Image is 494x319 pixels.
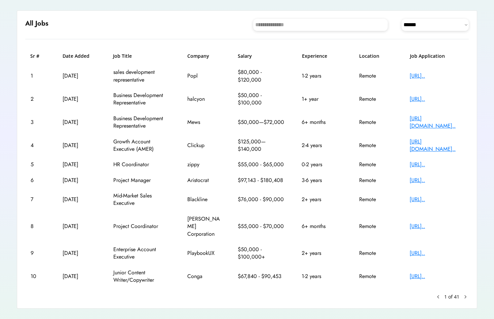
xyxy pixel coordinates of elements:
div: Clickup [187,142,221,149]
div: $67,840 - $90,453 [238,273,285,280]
div: Aristocrat [187,177,221,184]
div: [DATE] [63,72,96,80]
div: Project Coordinator [113,223,170,230]
div: [DATE] [63,223,96,230]
div: [DATE] [63,249,96,257]
div: 6+ months [302,223,342,230]
div: $50,000—$72,000 [238,119,285,126]
div: HR Coordinator [113,161,170,168]
div: Mews [187,119,221,126]
h6: Experience [302,53,342,59]
div: Growth Account Executive (AMER) [113,138,170,153]
h6: Date Added [63,53,96,59]
div: Remote [359,142,393,149]
div: [DATE] [63,95,96,103]
div: Remote [359,177,393,184]
div: Remote [359,196,393,203]
div: Remote [359,72,393,80]
div: 2 [31,95,46,103]
div: PlaybookUX [187,249,221,257]
div: 1-2 years [302,72,342,80]
div: [DATE] [63,161,96,168]
div: [URL].. [410,72,463,80]
div: [URL].. [410,273,463,280]
button: chevron_right [462,293,469,300]
div: Popl [187,72,221,80]
div: [DATE] [63,196,96,203]
div: 7 [31,196,46,203]
div: Blackline [187,196,221,203]
div: [DATE] [63,177,96,184]
div: $50,000 - $100,000 [238,92,285,107]
div: 3 [31,119,46,126]
div: 8 [31,223,46,230]
div: Junior Content Writer/Copywriter [113,269,170,284]
div: sales development representative [113,69,170,84]
div: Business Development Representative [113,115,170,130]
div: Business Development Representative [113,92,170,107]
div: $76,000 - $90,000 [238,196,285,203]
div: $50,000 - $100,000+ [238,246,285,261]
div: Mid-Market Sales Executive [113,192,170,207]
div: $125,000—$140,000 [238,138,285,153]
div: 5 [31,161,46,168]
div: [URL][DOMAIN_NAME].. [410,115,463,130]
div: 1-2 years [302,273,342,280]
div: Project Manager [113,177,170,184]
div: Remote [359,223,393,230]
div: $55,000 - $65,000 [238,161,285,168]
div: [PERSON_NAME] Corporation [187,215,221,238]
div: Remote [359,273,393,280]
div: [URL][DOMAIN_NAME].. [410,138,463,153]
div: 2-4 years [302,142,342,149]
div: 1 of 41 [444,293,459,300]
h6: Location [359,53,393,59]
div: Enterprise Account Executive [113,246,170,261]
h6: Salary [238,53,285,59]
div: Remote [359,119,393,126]
button: keyboard_arrow_left [435,293,442,300]
div: [URL].. [410,223,463,230]
div: [URL].. [410,95,463,103]
div: 6+ months [302,119,342,126]
div: 6 [31,177,46,184]
div: [DATE] [63,142,96,149]
div: $97,143 - $180,408 [238,177,285,184]
div: Remote [359,95,393,103]
div: Remote [359,249,393,257]
div: halcyon [187,95,221,103]
div: 4 [31,142,46,149]
div: 9 [31,249,46,257]
div: 2+ years [302,196,342,203]
div: [URL].. [410,249,463,257]
div: 0-2 years [302,161,342,168]
h6: All Jobs [25,19,48,28]
h6: Company [187,53,221,59]
div: [URL].. [410,196,463,203]
div: [DATE] [63,273,96,280]
div: Conga [187,273,221,280]
h6: Sr # [30,53,45,59]
div: zippy [187,161,221,168]
div: Remote [359,161,393,168]
div: $80,000 - $120,000 [238,69,285,84]
div: 1 [31,72,46,80]
div: 3-6 years [302,177,342,184]
h6: Job Application [410,53,464,59]
div: 2+ years [302,249,342,257]
div: [DATE] [63,119,96,126]
div: [URL].. [410,161,463,168]
div: $55,000 - $70,000 [238,223,285,230]
div: 1+ year [302,95,342,103]
div: [URL].. [410,177,463,184]
h6: Job Title [113,53,132,59]
div: 10 [31,273,46,280]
